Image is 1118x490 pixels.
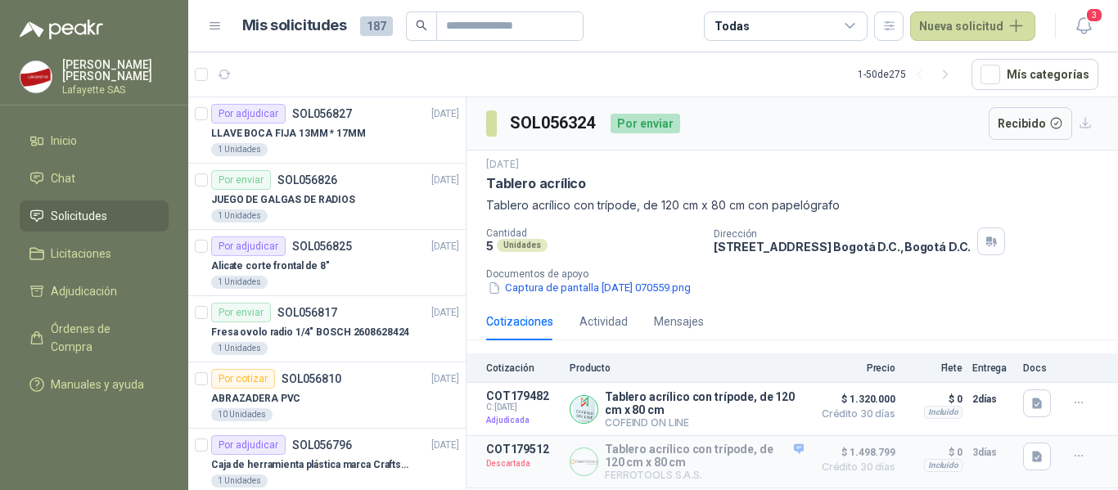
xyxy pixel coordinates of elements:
[486,412,560,429] p: Adjudicada
[51,375,144,393] span: Manuales y ayuda
[242,14,347,38] h1: Mis solicitudes
[292,439,352,451] p: SOL056796
[211,303,271,322] div: Por enviar
[62,85,169,95] p: Lafayette SAS
[486,389,560,402] p: COT179482
[486,280,692,297] button: Captura de pantalla [DATE] 070559.png
[188,362,466,429] a: Por cotizarSOL056810[DATE] ABRAZADERA PVC10 Unidades
[188,97,466,164] a: Por adjudicarSOL056827[DATE] LLAVE BOCA FIJA 13MM * 17MM1 Unidades
[814,362,895,374] p: Precio
[486,456,560,472] p: Descartada
[211,170,271,190] div: Por enviar
[277,174,337,186] p: SOL056826
[605,416,804,429] p: COFEIND ON LINE
[486,239,494,253] p: 5
[570,362,804,374] p: Producto
[486,362,560,374] p: Cotización
[62,59,169,82] p: [PERSON_NAME] [PERSON_NAME]
[431,371,459,387] p: [DATE]
[605,443,804,469] p: Tablero acrílico con trípode, de 120 cm x 80 cm
[277,307,337,318] p: SOL056817
[972,443,1013,462] p: 3 días
[486,268,1111,280] p: Documentos de apoyo
[20,276,169,307] a: Adjudicación
[211,435,286,455] div: Por adjudicar
[905,389,962,409] p: $ 0
[905,362,962,374] p: Flete
[570,448,597,475] img: Company Logo
[989,107,1073,140] button: Recibido
[360,16,393,36] span: 187
[497,239,548,252] div: Unidades
[51,169,75,187] span: Chat
[510,110,597,136] h3: SOL056324
[486,227,701,239] p: Cantidad
[292,108,352,119] p: SOL056827
[211,474,268,488] div: 1 Unidades
[20,61,52,92] img: Company Logo
[282,373,341,384] p: SOL056810
[20,313,169,362] a: Órdenes de Compra
[486,312,553,330] div: Cotizaciones
[971,59,1098,90] button: Mís categorías
[611,114,680,133] div: Por enviar
[431,239,459,254] p: [DATE]
[814,409,895,419] span: Crédito 30 días
[211,143,268,156] div: 1 Unidades
[211,104,286,124] div: Por adjudicar
[486,443,560,456] p: COT179512
[20,20,103,39] img: Logo peakr
[431,173,459,188] p: [DATE]
[814,389,895,409] span: $ 1.320.000
[814,462,895,472] span: Crédito 30 días
[211,408,273,421] div: 10 Unidades
[20,163,169,194] a: Chat
[211,369,275,389] div: Por cotizar
[211,342,268,355] div: 1 Unidades
[570,396,597,423] img: Company Logo
[972,389,1013,409] p: 2 días
[51,282,117,300] span: Adjudicación
[416,20,427,31] span: search
[188,164,466,230] a: Por enviarSOL056826[DATE] JUEGO DE GALGAS DE RADIOS1 Unidades
[211,236,286,256] div: Por adjudicar
[431,305,459,321] p: [DATE]
[605,390,804,416] p: Tablero acrílico con trípode, de 120 cm x 80 cm
[211,126,366,142] p: LLAVE BOCA FIJA 13MM * 17MM
[714,240,971,254] p: [STREET_ADDRESS] Bogotá D.C. , Bogotá D.C.
[924,459,962,472] div: Incluido
[486,402,560,412] span: C: [DATE]
[20,200,169,232] a: Solicitudes
[188,230,466,296] a: Por adjudicarSOL056825[DATE] Alicate corte frontal de 8"1 Unidades
[1023,362,1056,374] p: Docs
[924,406,962,419] div: Incluido
[20,238,169,269] a: Licitaciones
[858,61,958,88] div: 1 - 50 de 275
[654,312,704,330] div: Mensajes
[905,443,962,462] p: $ 0
[486,196,1098,214] p: Tablero acrílico con trípode, de 120 cm x 80 cm con papelógrafo
[211,276,268,289] div: 1 Unidades
[51,207,107,225] span: Solicitudes
[431,106,459,122] p: [DATE]
[605,469,804,481] p: FERROTOOLS S.A.S.
[51,245,111,263] span: Licitaciones
[1085,7,1103,23] span: 3
[715,17,749,35] div: Todas
[211,258,330,274] p: Alicate corte frontal de 8"
[486,175,586,192] p: Tablero acrílico
[1069,11,1098,41] button: 3
[486,157,519,173] p: [DATE]
[910,11,1035,41] button: Nueva solicitud
[972,362,1013,374] p: Entrega
[292,241,352,252] p: SOL056825
[211,325,409,340] p: Fresa ovolo radio 1/4" BOSCH 2608628424
[51,132,77,150] span: Inicio
[51,320,153,356] span: Órdenes de Compra
[188,296,466,362] a: Por enviarSOL056817[DATE] Fresa ovolo radio 1/4" BOSCH 26086284241 Unidades
[211,457,415,473] p: Caja de herramienta plástica marca Craftsman de 26 pulgadas color rojo y nego
[20,369,169,400] a: Manuales y ayuda
[211,391,300,407] p: ABRAZADERA PVC
[211,192,355,208] p: JUEGO DE GALGAS DE RADIOS
[814,443,895,462] span: $ 1.498.799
